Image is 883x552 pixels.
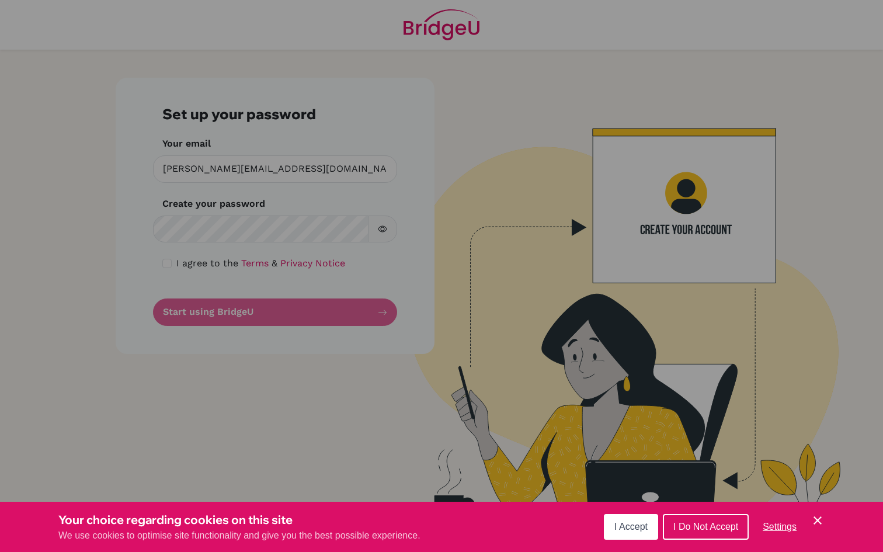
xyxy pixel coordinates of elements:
button: I Accept [604,514,658,540]
span: Settings [763,522,797,532]
button: Settings [753,515,806,539]
button: Save and close [811,513,825,527]
button: I Do Not Accept [663,514,749,540]
span: I Accept [614,522,648,532]
h3: Your choice regarding cookies on this site [58,511,420,529]
span: I Do Not Accept [673,522,738,532]
p: We use cookies to optimise site functionality and give you the best possible experience. [58,529,420,543]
